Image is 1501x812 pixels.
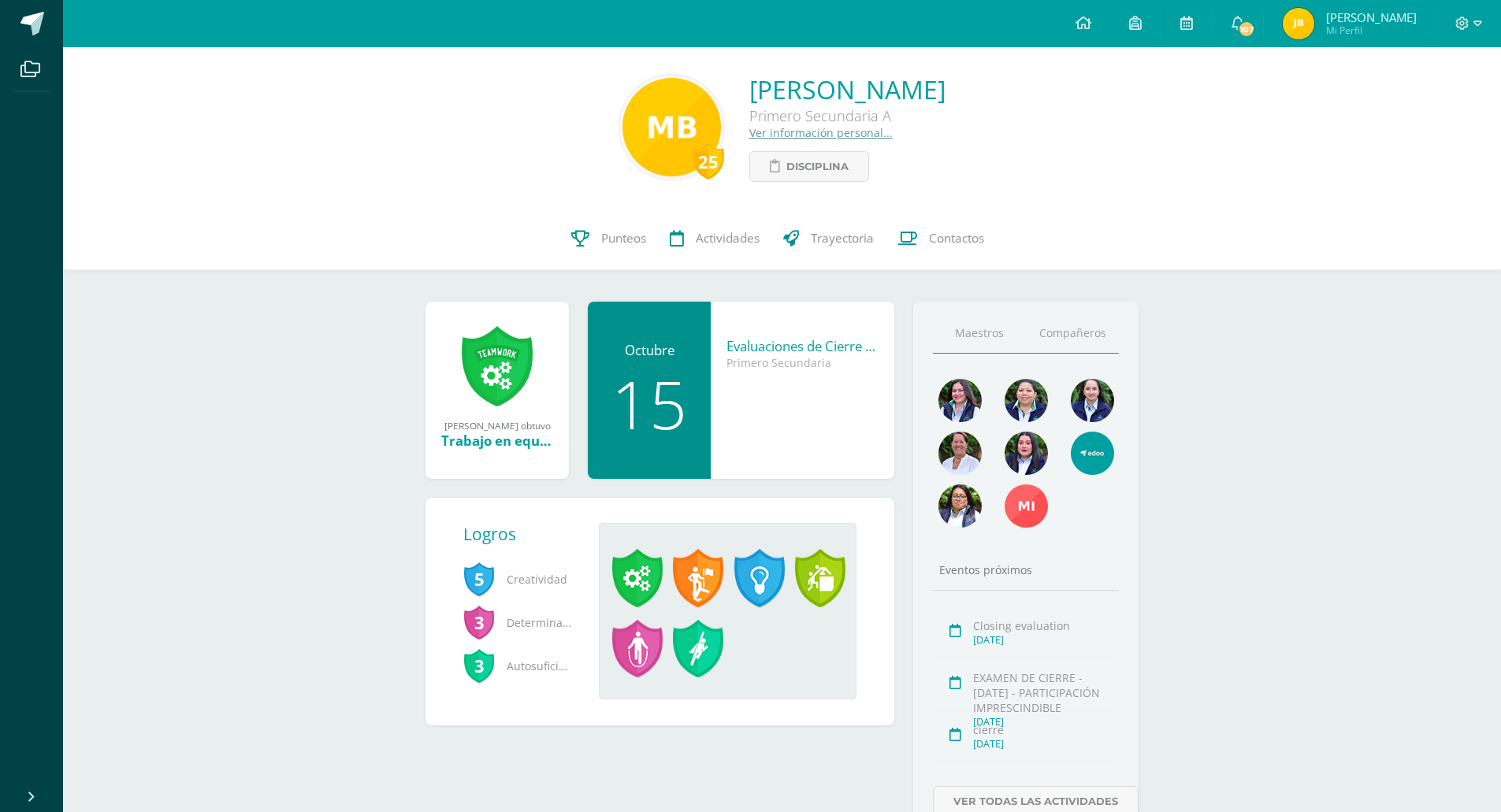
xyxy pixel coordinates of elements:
a: Contactos [886,207,996,270]
a: Maestros [933,313,1026,354]
div: 15 [604,371,695,437]
img: 8b4d07f21f165275c0bb039a1ab75be6.png [938,379,982,422]
span: 5 [463,561,495,597]
span: Creatividad [463,558,574,601]
span: [PERSON_NAME] [1326,9,1417,25]
span: Autosuficiencia [463,644,574,688]
div: Eventos próximos [933,562,1119,577]
div: [DATE] [973,633,1114,647]
span: Mi Perfil [1326,24,1417,37]
span: 3 [463,604,495,640]
img: 5a727b80293650b0c8babe4576c1782a.png [622,78,721,176]
div: Trabajo en equipo [441,432,553,450]
img: 7052225f9b8468bfa6811723bfd0aac5.png [938,484,982,528]
span: 3 [463,647,495,684]
img: e4592216d3fc84dab095ec77361778a2.png [1005,484,1048,528]
img: 53e1125b3f6c1ebbb1483203c6a9f1e4.png [938,432,982,475]
a: Trayectoria [771,207,886,270]
span: Punteos [601,230,646,247]
div: Octubre [604,341,695,359]
div: [DATE] [973,737,1114,751]
div: cierre [973,722,1114,737]
img: d7b58b3ee24904eb3feedff3d7c47cbf.png [1005,379,1048,422]
div: Logros [463,523,586,545]
span: 107 [1238,20,1255,38]
a: Disciplina [749,151,869,182]
img: e13555400e539d49a325e37c8b84e82e.png [1071,432,1114,475]
div: Evaluaciones de Cierre PRIMARIA y SECUNDARIA - ASISTENCIA IMPRESCINDIBLE [726,337,879,355]
span: Contactos [929,230,984,247]
a: Punteos [559,207,658,270]
span: Determinación [463,601,574,644]
div: Primero Secundaria A [749,106,946,125]
img: f9c4b7d77c5e1bd20d7484783103f9b1.png [1005,432,1048,475]
div: EXAMEN DE CIERRE - [DATE] - PARTICIPACIÓN IMPRESCINDIBLE [973,670,1114,715]
div: 25 [693,143,724,180]
a: Actividades [658,207,771,270]
span: Disciplina [786,152,849,181]
img: 019c8ba39c076ded63a58bd713d85300.png [1283,8,1314,39]
span: Actividades [696,230,760,247]
a: [PERSON_NAME] [749,72,946,106]
div: Primero Secundaria [726,355,879,370]
a: Ver información personal... [749,125,893,140]
a: Compañeros [1026,313,1119,354]
span: Trayectoria [811,230,874,247]
img: 7c64f4cdc1fa2a2a08272f32eb53ba45.png [1071,379,1114,422]
div: [PERSON_NAME] obtuvo [441,419,553,432]
div: Closing evaluation [973,618,1114,633]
